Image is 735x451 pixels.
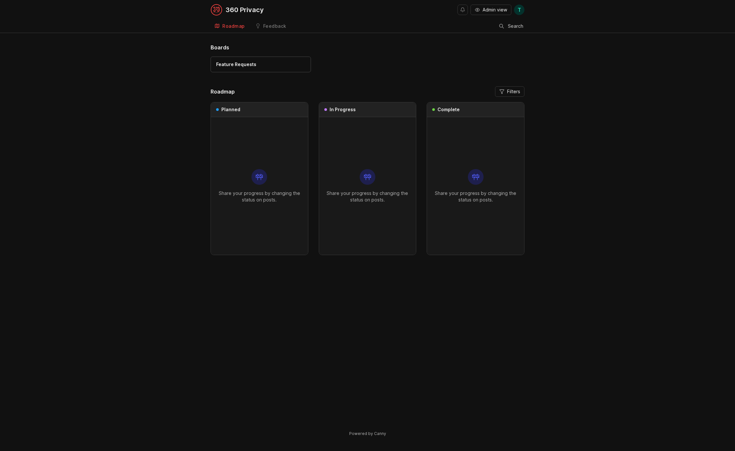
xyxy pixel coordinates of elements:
span: Filters [507,88,520,95]
p: Share your progress by changing the status on posts. [432,190,519,203]
h2: Roadmap [211,88,235,95]
h3: In Progress [330,106,356,113]
span: Admin view [483,7,507,13]
div: Feature Requests [216,61,256,68]
img: 360 Privacy logo [211,4,222,16]
div: 360 Privacy [226,7,264,13]
button: Filters [495,86,524,97]
a: Roadmap [211,20,249,33]
div: Feedback [263,24,286,28]
p: Share your progress by changing the status on posts. [324,190,411,203]
button: T [514,5,524,15]
span: T [518,6,521,14]
h3: Planned [221,106,240,113]
a: Feature Requests [211,57,311,72]
h1: Boards [211,43,524,51]
h3: Complete [437,106,460,113]
button: Notifications [457,5,468,15]
div: Roadmap [222,24,245,28]
p: Share your progress by changing the status on posts. [216,190,303,203]
a: Feedback [251,20,290,33]
a: Powered by Canny [348,430,387,437]
button: Admin view [470,5,511,15]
